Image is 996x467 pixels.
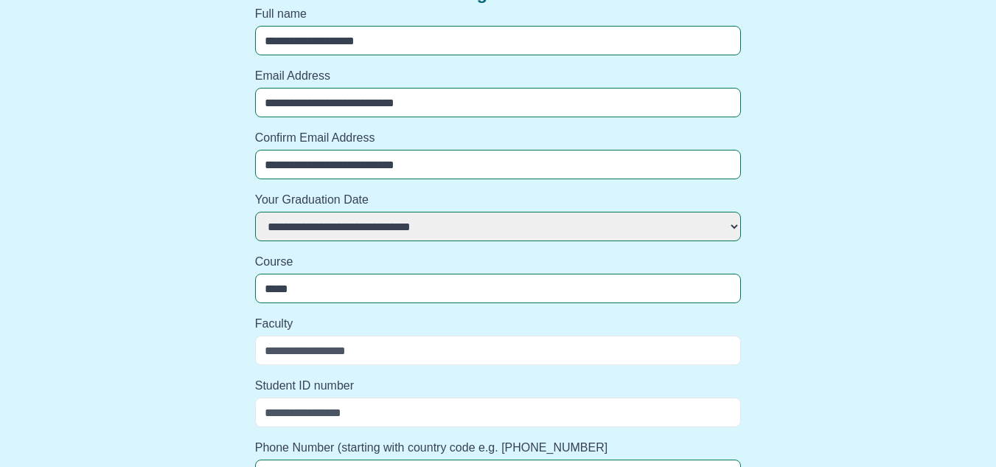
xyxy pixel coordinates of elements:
label: Confirm Email Address [255,129,742,147]
label: Phone Number (starting with country code e.g. [PHONE_NUMBER] [255,439,742,457]
label: Your Graduation Date [255,191,742,209]
label: Student ID number [255,377,742,395]
label: Course [255,253,742,271]
label: Full name [255,5,742,23]
label: Email Address [255,67,742,85]
label: Faculty [255,315,742,333]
